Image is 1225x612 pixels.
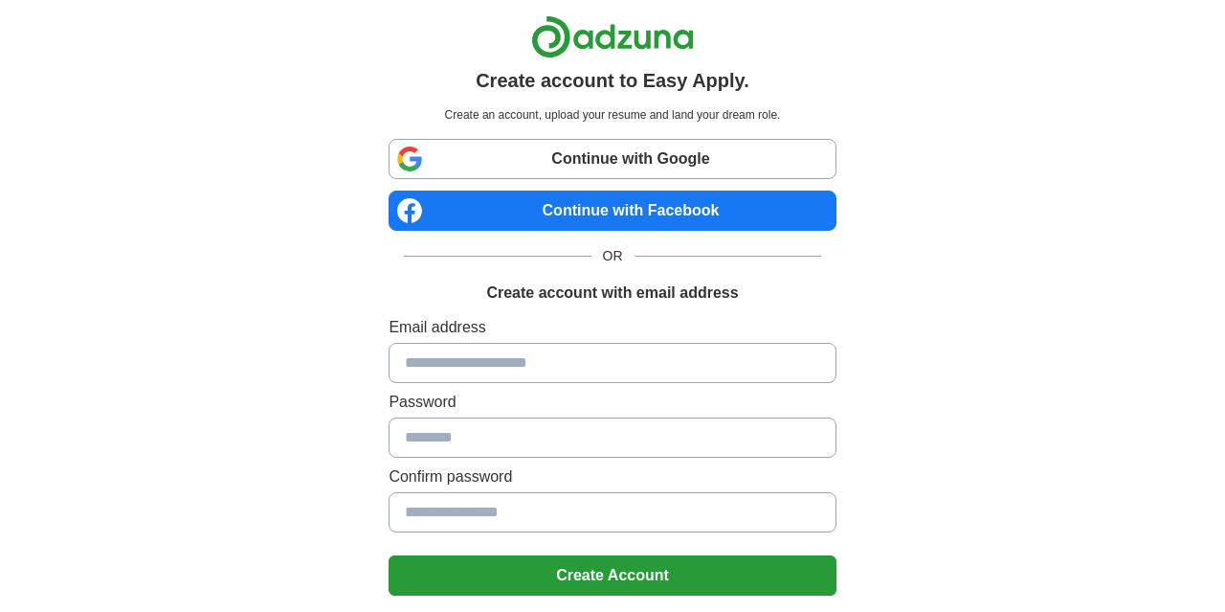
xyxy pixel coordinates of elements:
img: Adzuna logo [531,15,694,58]
label: Email address [389,316,835,339]
a: Continue with Facebook [389,191,835,231]
a: Continue with Google [389,139,835,179]
p: Create an account, upload your resume and land your dream role. [392,106,832,124]
label: Confirm password [389,465,835,488]
h1: Create account with email address [486,282,738,305]
button: Create Account [389,555,835,596]
span: OR [591,246,635,266]
label: Password [389,391,835,414]
h1: Create account to Easy Apply. [476,66,749,95]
